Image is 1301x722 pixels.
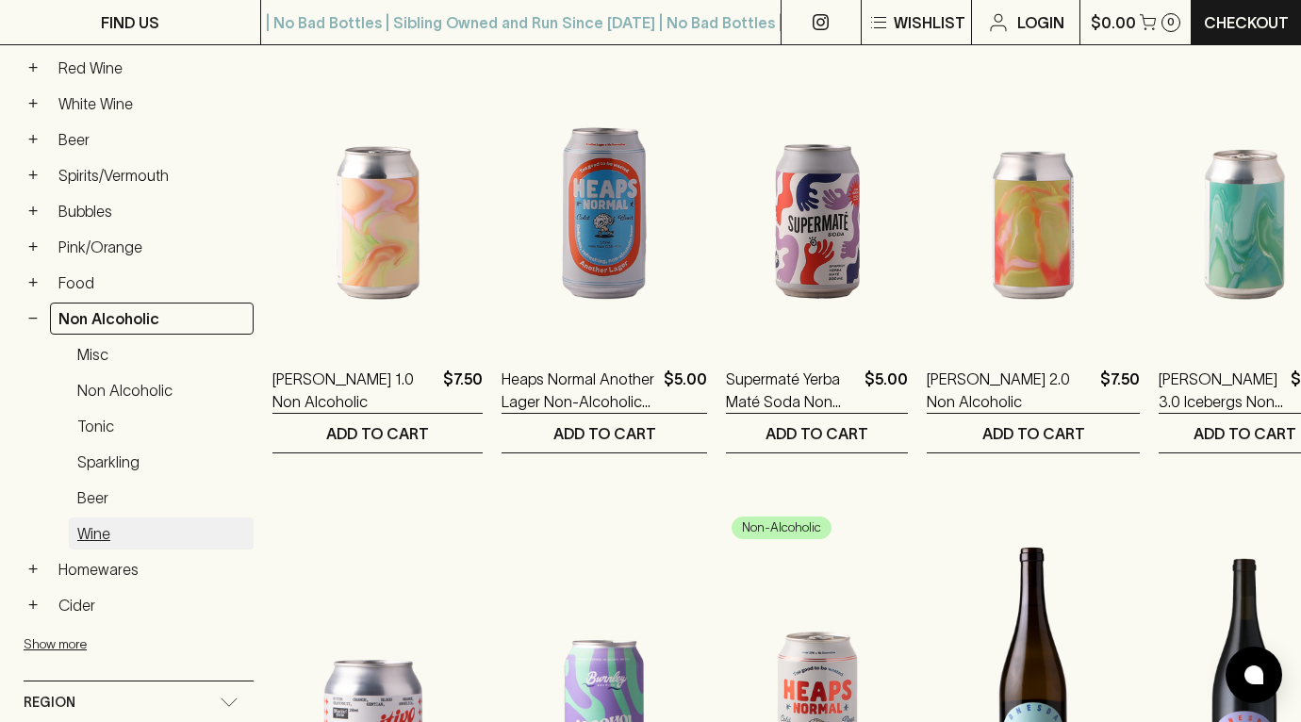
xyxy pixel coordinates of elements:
[726,9,908,339] img: Supermaté Yerba Maté Soda Non Alcoholic Drink
[50,303,254,335] a: Non Alcoholic
[443,368,483,413] p: $7.50
[272,368,436,413] a: [PERSON_NAME] 1.0 Non Alcoholic
[69,446,254,478] a: Sparkling
[24,166,42,185] button: +
[1167,17,1175,27] p: 0
[24,596,42,615] button: +
[50,52,254,84] a: Red Wine
[69,410,254,442] a: Tonic
[664,368,707,413] p: $5.00
[24,202,42,221] button: +
[726,368,857,413] a: Supermaté Yerba Maté Soda Non Alcoholic Drink
[927,9,1140,339] img: TINA 2.0 Non Alcoholic
[1244,665,1263,684] img: bubble-icon
[894,11,965,34] p: Wishlist
[101,11,159,34] p: FIND US
[272,9,483,339] img: TINA 1.0 Non Alcoholic
[1091,11,1136,34] p: $0.00
[50,123,254,156] a: Beer
[1204,11,1289,34] p: Checkout
[1194,422,1296,445] p: ADD TO CART
[326,422,429,445] p: ADD TO CART
[726,414,908,452] button: ADD TO CART
[1017,11,1064,34] p: Login
[69,517,254,550] a: Wine
[69,482,254,514] a: Beer
[927,368,1093,413] a: [PERSON_NAME] 2.0 Non Alcoholic
[553,422,656,445] p: ADD TO CART
[24,691,75,714] span: Region
[50,589,254,621] a: Cider
[982,422,1085,445] p: ADD TO CART
[24,130,42,149] button: +
[1100,368,1140,413] p: $7.50
[69,374,254,406] a: Non Alcoholic
[502,414,707,452] button: ADD TO CART
[927,414,1140,452] button: ADD TO CART
[24,238,42,256] button: +
[24,625,271,664] button: Show more
[50,88,254,120] a: White Wine
[502,9,707,339] img: Heaps Normal Another Lager Non-Alcoholic Lager
[50,231,254,263] a: Pink/Orange
[1159,368,1283,413] a: [PERSON_NAME] 3.0 Icebergs Non Alcoholic
[50,553,254,585] a: Homewares
[24,58,42,77] button: +
[24,273,42,292] button: +
[865,368,908,413] p: $5.00
[50,267,254,299] a: Food
[69,338,254,370] a: Misc
[50,159,254,191] a: Spirits/Vermouth
[502,368,656,413] a: Heaps Normal Another Lager Non-Alcoholic Lager
[766,422,868,445] p: ADD TO CART
[24,94,42,113] button: +
[272,414,483,452] button: ADD TO CART
[50,195,254,227] a: Bubbles
[24,560,42,579] button: +
[24,309,42,328] button: −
